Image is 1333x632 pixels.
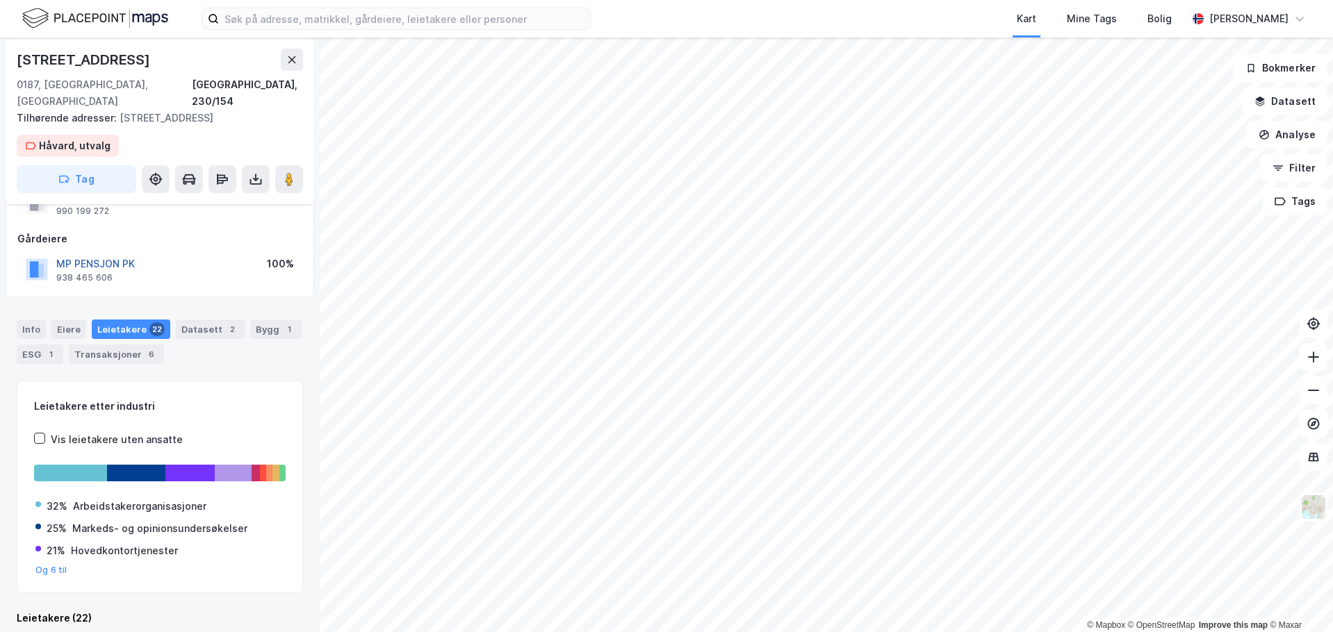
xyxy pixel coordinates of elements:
div: Transaksjoner [69,344,164,364]
button: Tags [1263,188,1327,215]
img: logo.f888ab2527a4732fd821a326f86c7f29.svg [22,6,168,31]
div: Info [17,319,46,339]
iframe: Chat Widget [1264,565,1333,632]
div: 6 [145,347,158,361]
span: Tilhørende adresser: [17,112,120,124]
div: ESG [17,344,63,364]
button: Analyse [1247,121,1327,149]
div: 2 [225,322,239,336]
div: 938 465 606 [56,272,113,283]
button: Og 6 til [35,565,67,576]
div: 990 199 272 [56,206,109,217]
a: OpenStreetMap [1128,620,1195,630]
div: Datasett [176,319,245,339]
div: 1 [44,347,58,361]
div: Håvard, utvalg [39,138,111,154]
div: [GEOGRAPHIC_DATA], 230/154 [192,76,303,110]
div: Leietakere [92,319,170,339]
div: 0187, [GEOGRAPHIC_DATA], [GEOGRAPHIC_DATA] [17,76,192,110]
div: Mine Tags [1067,10,1117,27]
div: Leietakere (22) [17,610,303,626]
div: Leietakere etter industri [34,398,286,415]
button: Bokmerker [1234,54,1327,82]
div: 22 [149,322,165,336]
img: Z [1300,494,1327,520]
div: 25% [47,520,67,537]
div: Eiere [51,319,86,339]
div: [PERSON_NAME] [1209,10,1289,27]
a: Improve this map [1199,620,1268,630]
div: Bygg [250,319,302,339]
div: Gårdeiere [17,231,302,247]
div: [STREET_ADDRESS] [17,110,292,126]
div: [STREET_ADDRESS] [17,49,153,71]
button: Tag [17,165,136,193]
div: 21% [47,542,65,559]
button: Filter [1261,154,1327,182]
button: Datasett [1243,88,1327,115]
div: Hovedkontortjenester [71,542,178,559]
div: Bolig [1147,10,1172,27]
div: 1 [282,322,296,336]
div: 100% [267,256,294,272]
div: Vis leietakere uten ansatte [51,431,183,448]
div: Kart [1017,10,1036,27]
a: Mapbox [1087,620,1125,630]
input: Søk på adresse, matrikkel, gårdeiere, leietakere eller personer [219,8,590,29]
div: Markeds- og opinionsundersøkelser [72,520,247,537]
div: 32% [47,498,67,515]
div: Arbeidstakerorganisasjoner [73,498,206,515]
